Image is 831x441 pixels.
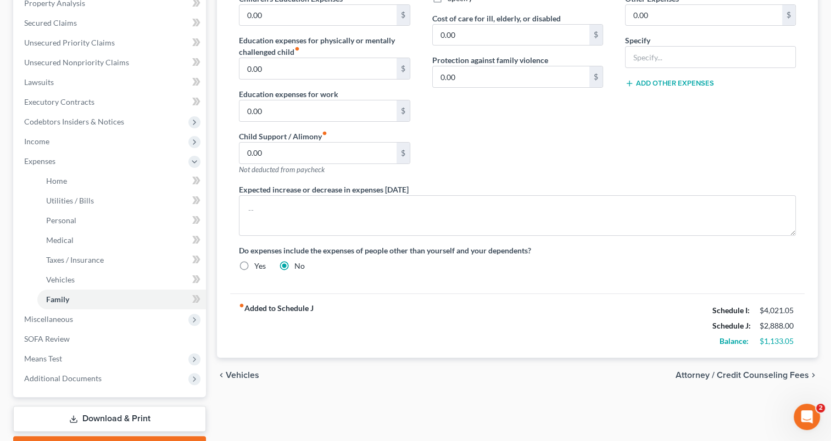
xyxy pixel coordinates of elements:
[239,143,396,163] input: --
[239,35,410,58] label: Education expenses for physically or mentally challenged child
[24,314,73,324] span: Miscellaneous
[433,66,589,87] input: --
[782,5,795,26] div: $
[712,306,750,315] strong: Schedule I:
[46,295,69,304] span: Family
[397,5,410,26] div: $
[37,230,206,250] a: Medical
[24,156,55,166] span: Expenses
[626,5,782,26] input: --
[760,305,796,316] div: $4,021.05
[397,58,410,79] div: $
[720,336,749,346] strong: Balance:
[15,92,206,112] a: Executory Contracts
[37,250,206,270] a: Taxes / Insurance
[433,25,589,46] input: --
[239,100,396,121] input: --
[239,88,338,100] label: Education expenses for work
[15,13,206,33] a: Secured Claims
[24,334,70,343] span: SOFA Review
[294,46,300,52] i: fiber_manual_record
[217,371,259,380] button: chevron_left Vehicles
[37,211,206,230] a: Personal
[37,171,206,191] a: Home
[239,165,325,174] span: Not deducted from paycheck
[46,216,76,225] span: Personal
[37,270,206,290] a: Vehicles
[432,54,548,66] label: Protection against family violence
[239,58,396,79] input: --
[24,117,124,126] span: Codebtors Insiders & Notices
[625,79,714,88] button: Add Other Expenses
[46,275,75,284] span: Vehicles
[760,320,796,331] div: $2,888.00
[46,196,94,205] span: Utilities / Bills
[24,38,115,47] span: Unsecured Priority Claims
[46,176,67,185] span: Home
[239,303,244,308] i: fiber_manual_record
[13,406,206,432] a: Download & Print
[37,191,206,211] a: Utilities / Bills
[217,371,226,380] i: chevron_left
[24,97,94,106] span: Executory Contracts
[254,261,266,272] label: Yes
[24,137,49,146] span: Income
[46,235,74,245] span: Medical
[809,371,818,380] i: chevron_right
[432,13,561,24] label: Cost of care for ill, elderly, or disabled
[676,371,818,380] button: Attorney / Credit Counseling Fees chevron_right
[626,47,795,67] input: Specify...
[589,66,603,87] div: $
[625,35,650,46] label: Specify
[15,72,206,92] a: Lawsuits
[15,33,206,53] a: Unsecured Priority Claims
[239,303,314,349] strong: Added to Schedule J
[15,329,206,349] a: SOFA Review
[397,143,410,163] div: $
[294,261,305,272] label: No
[322,131,327,136] i: fiber_manual_record
[794,404,820,430] iframe: Intercom live chat
[15,53,206,72] a: Unsecured Nonpriority Claims
[24,58,129,67] span: Unsecured Nonpriority Claims
[760,336,796,347] div: $1,133.05
[24,18,77,27] span: Secured Claims
[239,245,796,256] label: Do expenses include the expenses of people other than yourself and your dependents?
[239,131,327,142] label: Child Support / Alimony
[589,25,603,46] div: $
[46,255,104,264] span: Taxes / Insurance
[226,371,259,380] span: Vehicles
[24,77,54,87] span: Lawsuits
[239,5,396,26] input: --
[676,371,809,380] span: Attorney / Credit Counseling Fees
[397,100,410,121] div: $
[24,354,62,363] span: Means Test
[816,404,825,412] span: 2
[37,290,206,309] a: Family
[24,374,102,383] span: Additional Documents
[239,184,409,195] label: Expected increase or decrease in expenses [DATE]
[712,321,751,330] strong: Schedule J:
